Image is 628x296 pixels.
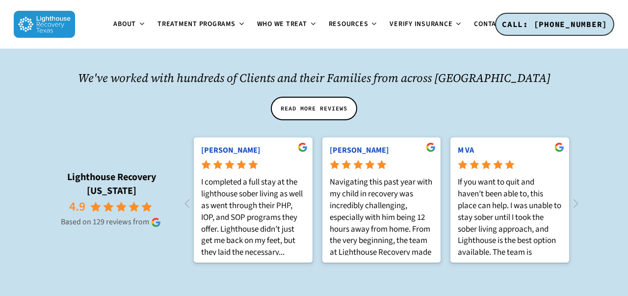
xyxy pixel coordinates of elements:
img: Lighthouse Recovery Texas [14,11,75,38]
span: CALL: [PHONE_NUMBER] [502,19,607,29]
span: READ MORE REVIEWS [281,104,347,113]
span: Verify Insurance [390,19,452,29]
a: Contact [468,21,520,28]
rp-name: Lighthouse Recovery [US_STATE] [44,170,179,198]
a: Treatment Programs [152,21,251,28]
a: Resources [323,21,384,28]
rp-review-text: If you want to quit and haven’t been able to, this place can help. I was unable to stay sober unt... [458,177,562,255]
rp-review-name: Jude Hebert [201,145,305,156]
span: Contact [474,19,504,29]
span: Resources [329,19,368,29]
a: M VA [458,145,481,156]
h2: We've worked with hundreds of Clients and their Families from across [GEOGRAPHIC_DATA] [44,70,584,86]
rp-review-name: Shannon K. [330,145,434,156]
rp-based: Based on 129 reviews from [44,216,179,227]
a: Who We Treat [251,21,323,28]
rp-review-name: M VA [458,145,562,156]
a: [PERSON_NAME] [201,145,268,156]
rp-review-text: I completed a full stay at the lighthouse sober living as well as went through their PHP, IOP, an... [201,177,305,255]
a: [PERSON_NAME] [330,145,396,156]
rp-rating: 4.9 [69,198,85,215]
span: About [113,19,136,29]
a: READ MORE REVIEWS [271,97,357,120]
a: About [107,21,152,28]
span: Treatment Programs [157,19,235,29]
span: Who We Treat [257,19,307,29]
a: CALL: [PHONE_NUMBER] [495,13,614,36]
rp-s: ... [279,246,285,258]
rp-review-text: Navigating this past year with my child in recovery was incredibly challenging, especially with h... [330,177,434,255]
a: Verify Insurance [384,21,468,28]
